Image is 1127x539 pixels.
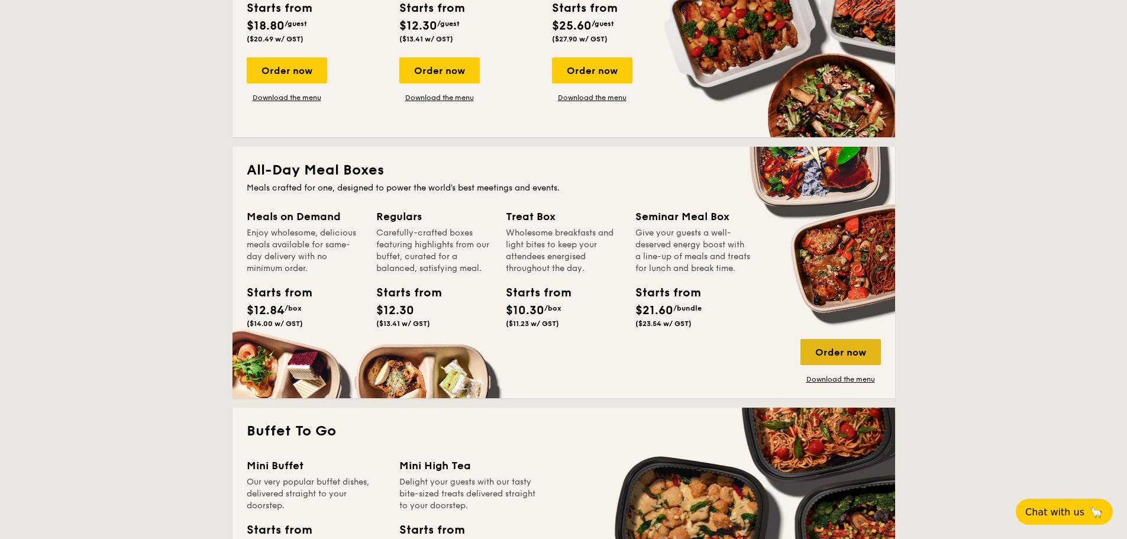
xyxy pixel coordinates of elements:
div: Give your guests a well-deserved energy boost with a line-up of meals and treats for lunch and br... [635,227,751,275]
span: /bundle [673,304,702,312]
div: Order now [399,57,480,83]
span: $18.80 [247,19,285,33]
div: Order now [552,57,632,83]
div: Treat Box [506,208,621,225]
span: $12.84 [247,304,285,318]
div: Delight your guests with our tasty bite-sized treats delivered straight to your doorstep. [399,476,538,512]
span: 🦙 [1089,505,1103,519]
span: /box [285,304,302,312]
span: ($13.41 w/ GST) [376,319,430,328]
div: Order now [800,339,881,365]
div: Wholesome breakfasts and light bites to keep your attendees energised throughout the day. [506,227,621,275]
span: ($23.54 w/ GST) [635,319,692,328]
h2: All-Day Meal Boxes [247,161,881,180]
span: ($11.23 w/ GST) [506,319,559,328]
span: $21.60 [635,304,673,318]
div: Meals on Demand [247,208,362,225]
span: Chat with us [1025,506,1084,518]
span: ($27.90 w/ GST) [552,35,608,43]
span: /guest [285,20,307,28]
span: ($14.00 w/ GST) [247,319,303,328]
div: Starts from [247,521,311,539]
div: Mini High Tea [399,457,538,474]
span: /box [544,304,561,312]
span: $12.30 [399,19,437,33]
div: Starts from [506,284,559,302]
div: Enjoy wholesome, delicious meals available for same-day delivery with no minimum order. [247,227,362,275]
a: Download the menu [800,375,881,384]
div: Mini Buffet [247,457,385,474]
div: Starts from [399,521,464,539]
span: /guest [437,20,460,28]
span: $12.30 [376,304,414,318]
h2: Buffet To Go [247,422,881,441]
div: Seminar Meal Box [635,208,751,225]
button: Chat with us🦙 [1016,499,1113,525]
div: Meals crafted for one, designed to power the world's best meetings and events. [247,182,881,194]
span: ($20.49 w/ GST) [247,35,303,43]
div: Starts from [376,284,430,302]
div: Order now [247,57,327,83]
a: Download the menu [399,93,480,102]
a: Download the menu [247,93,327,102]
div: Carefully-crafted boxes featuring highlights from our buffet, curated for a balanced, satisfying ... [376,227,492,275]
div: Our very popular buffet dishes, delivered straight to your doorstep. [247,476,385,512]
span: $10.30 [506,304,544,318]
div: Starts from [635,284,689,302]
span: $25.60 [552,19,592,33]
a: Download the menu [552,93,632,102]
div: Starts from [247,284,300,302]
span: ($13.41 w/ GST) [399,35,453,43]
div: Regulars [376,208,492,225]
span: /guest [592,20,614,28]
